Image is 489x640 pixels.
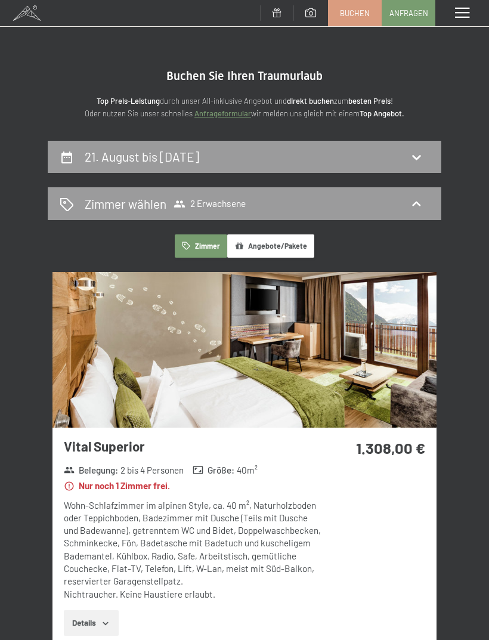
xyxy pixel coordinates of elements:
[356,438,425,457] strong: 1.308,00 €
[48,95,441,120] p: durch unser All-inklusive Angebot und zum ! Oder nutzen Sie unser schnelles wir melden uns gleich...
[227,234,314,258] button: Angebote/Pakete
[64,464,118,477] strong: Belegung :
[175,234,227,258] button: Zimmer
[382,1,435,26] a: Anfragen
[166,69,323,83] span: Buchen Sie Ihren Traumurlaub
[52,272,437,428] img: mss_renderimg.php
[194,109,251,118] a: Anfrageformular
[64,610,118,636] button: Details
[174,198,246,210] span: 2 Erwachsene
[64,499,321,601] div: Wohn-Schlafzimmer im alpinen Style, ca. 40 m², Naturholzboden oder Teppichboden, Badezimmer mit D...
[287,96,334,106] strong: direkt buchen
[64,480,170,492] strong: Nur noch 1 Zimmer frei.
[348,96,391,106] strong: besten Preis
[193,464,234,477] strong: Größe :
[329,1,381,26] a: Buchen
[340,8,370,18] span: Buchen
[360,109,404,118] strong: Top Angebot.
[85,149,199,164] h2: 21. August bis [DATE]
[97,96,160,106] strong: Top Preis-Leistung
[85,195,166,212] h2: Zimmer wählen
[389,8,428,18] span: Anfragen
[64,437,321,456] h3: Vital Superior
[120,464,184,477] span: 2 bis 4 Personen
[237,464,258,477] span: 40 m²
